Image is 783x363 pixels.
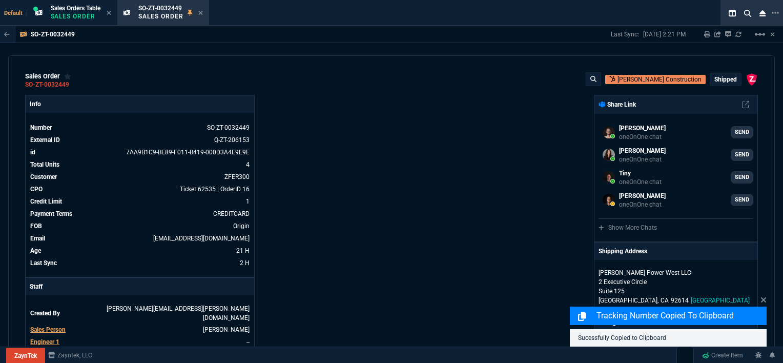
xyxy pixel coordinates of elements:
tr: undefined [30,304,250,323]
span: CREDITCARD [213,210,250,217]
p: [PERSON_NAME] [619,191,666,200]
a: SO-ZT-0032449 [25,84,69,86]
tr: undefined [30,325,250,335]
a: sarah.costa@fornida.com [599,145,753,165]
span: Credit Limit [30,198,62,205]
a: SEND [731,126,753,138]
span: External ID [30,136,60,144]
span: Sales Orders Table [51,5,100,12]
tr: undefined [30,209,250,219]
p: Suite 125 [599,287,753,296]
span: Default [4,10,27,16]
a: Hide Workbench [770,30,775,38]
a: Create Item [698,348,747,363]
span: -- [246,338,250,346]
span: 1 [246,198,250,205]
span: 9/3/25 => 7:00 PM [236,247,250,254]
p: Share Link [599,100,636,109]
p: 2 Executive Circle [599,277,753,287]
a: Show More Chats [599,224,657,231]
nx-icon: Open New Tab [772,8,779,18]
span: 4 [246,161,250,168]
tr: undefined [30,172,250,182]
tr: 9/3/25 => 7:00 PM [30,246,250,256]
p: [PERSON_NAME] Construction [617,75,702,84]
span: See Marketplace Order [207,124,250,131]
span: FIONA.ROSSI@FORNIDA.COM [107,305,250,321]
span: Last Sync [30,259,57,267]
a: Ticket 62535 | OrderID 16 [180,186,250,193]
p: Info [26,95,254,113]
span: Payment Terms [30,210,72,217]
p: Tiny [619,169,662,178]
span: 9/4/25 => 2:21 PM [240,259,250,267]
p: Shipping Address [599,247,647,256]
div: sales order [25,72,71,80]
span: Total Units [30,161,59,168]
tr: undefined [30,159,250,170]
nx-icon: Split Panels [725,7,740,19]
p: [PERSON_NAME] [619,146,666,155]
span: SO-ZT-0032449 [138,5,182,12]
p: Sucessfully Copied to Clipboard [578,333,758,342]
span: ROSS [203,326,250,333]
a: See Marketplace Order [214,136,250,144]
tr: See Marketplace Order [30,123,250,133]
nx-icon: Close Tab [198,9,203,17]
p: Sales Order [51,12,100,21]
span: FOB [30,223,42,230]
span: Origin [233,223,250,230]
a: Brian.Over@fornida.com [599,122,753,143]
div: Add to Watchlist [64,72,71,80]
p: Tracking Number Copied to Clipboard [596,310,765,322]
span: hferreira@ferreiraconstruction.com [153,235,250,242]
p: [DATE] 2:21 PM [643,30,686,38]
span: See Marketplace Order [126,149,250,156]
nx-icon: Close Workbench [755,7,770,19]
a: Open Customer in hubSpot [605,75,706,84]
tr: hferreira@ferreiraconstruction.com [30,233,250,244]
tr: See Marketplace Order [30,147,250,157]
p: [PERSON_NAME] Power West LLC [599,268,697,277]
tr: undefined [30,184,250,194]
nx-icon: Close Tab [107,9,111,17]
span: Age [30,247,41,254]
nx-icon: Search [740,7,755,19]
a: SEND [731,149,753,161]
p: oneOnOne chat [619,178,662,186]
span: Number [30,124,52,131]
a: steven.huang@fornida.com [599,190,753,210]
mat-icon: Example home icon [754,28,766,41]
nx-icon: Back to Table [4,31,10,38]
span: Created By [30,310,60,317]
p: oneOnOne chat [619,200,666,209]
tr: undefined [30,221,250,231]
p: Last Sync: [611,30,643,38]
tr: undefined [30,196,250,207]
p: [PERSON_NAME] [619,124,666,133]
p: oneOnOne chat [619,133,666,141]
span: Email [30,235,45,242]
tr: See Marketplace Order [30,135,250,145]
a: ZFER300 [224,173,250,180]
span: CPO [30,186,43,193]
tr: 9/4/25 => 2:21 PM [30,258,250,268]
a: SEND [731,171,753,184]
a: SEND [731,194,753,206]
p: oneOnOne chat [619,155,666,164]
span: id [30,149,35,156]
a: msbcCompanyName [45,351,95,360]
p: Sales Order [138,12,183,21]
p: Staff [26,278,254,295]
p: SO-ZT-0032449 [31,30,75,38]
a: ryan.neptune@fornida.com [599,167,753,188]
span: Customer [30,173,57,180]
